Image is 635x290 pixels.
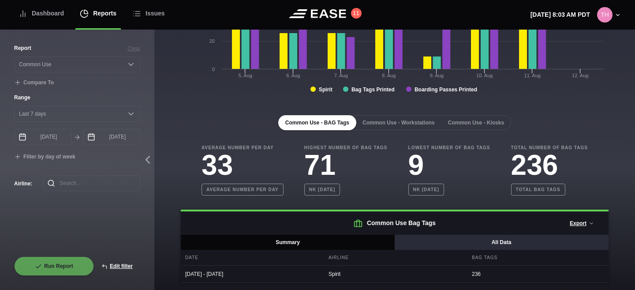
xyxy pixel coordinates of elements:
div: Date [181,250,322,265]
tspan: 12. Aug [572,73,588,78]
div: 236 [467,266,609,282]
button: Clear [127,45,140,53]
tspan: Boarding Passes Printed [415,87,477,93]
h2: Common Use Bag Tags [181,211,609,235]
b: Average number per day [202,184,284,196]
div: Airline [324,250,465,265]
button: Common Use - Kiosks [441,115,511,130]
button: Common Use - Workstations [355,115,442,130]
tspan: 10. Aug [476,73,493,78]
b: Highest Number of Bag Tags [304,144,388,151]
button: Summary [181,235,395,250]
b: Total bag tags [511,184,565,196]
label: Report [14,44,31,52]
label: Range [14,94,140,102]
input: Search... [43,175,140,191]
div: [DATE] - [DATE] [181,266,322,282]
tspan: Bag Tags Printed [351,87,395,93]
button: Compare To [14,79,54,87]
b: Lowest Number of Bag Tags [408,144,490,151]
div: Bag Tags [467,250,609,265]
button: Filter by day of week [14,154,75,161]
button: All Data [394,235,609,250]
p: [DATE] 8:03 AM PDT [530,10,590,19]
input: mm/dd/yyyy [83,129,140,145]
tspan: 7. Aug [334,73,348,78]
tspan: 8. Aug [382,73,396,78]
tspan: 9. Aug [430,73,444,78]
div: Spirit [324,266,465,282]
button: Common Use - BAG Tags [278,115,356,130]
button: Export [562,214,601,233]
button: 11 [351,8,362,19]
b: Average Number Per Day [202,144,284,151]
tspan: 11. Aug [524,73,541,78]
tspan: 5. Aug [239,73,252,78]
h3: 33 [202,151,284,179]
text: 0 [212,67,215,72]
h3: 71 [304,151,388,179]
b: Total Number of Bag Tags [511,144,588,151]
input: mm/dd/yyyy [14,129,71,145]
button: Edit filter [94,256,140,276]
label: Airline : [14,180,29,188]
img: 80ca9e2115b408c1dc8c56a444986cd3 [597,7,613,23]
h3: 9 [408,151,490,179]
h3: 236 [511,151,588,179]
b: NK [DATE] [304,184,340,196]
tspan: 6. Aug [286,73,300,78]
b: NK [DATE] [408,184,444,196]
text: 20 [209,38,215,44]
tspan: Spirit [319,87,332,93]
